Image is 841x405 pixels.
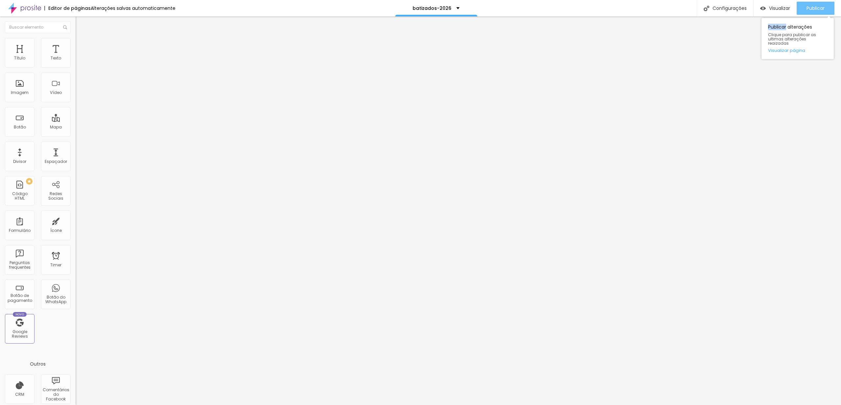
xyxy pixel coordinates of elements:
[760,6,766,11] img: view-1.svg
[50,90,62,95] div: Vídeo
[76,16,841,405] iframe: Editor
[91,6,175,11] div: Alterações salvas automaticamente
[7,293,33,303] div: Botão de pagamento
[63,25,67,29] img: Icone
[43,388,69,402] div: Comentários do Facebook
[50,228,62,233] div: Ícone
[50,263,61,267] div: Timer
[44,6,91,11] div: Editor de páginas
[5,21,71,33] input: Buscar elemento
[807,6,825,11] span: Publicar
[768,33,827,46] span: Clique para publicar as ultimas alterações reaizadas
[43,295,69,304] div: Botão do WhatsApp
[761,18,834,59] div: Publicar alterações
[51,56,61,60] div: Texto
[45,159,67,164] div: Espaçador
[15,392,24,397] div: CRM
[7,260,33,270] div: Perguntas frequentes
[9,228,31,233] div: Formulário
[754,2,797,15] button: Visualizar
[14,56,25,60] div: Título
[50,125,62,129] div: Mapa
[14,125,26,129] div: Botão
[769,6,790,11] span: Visualizar
[13,159,26,164] div: Divisor
[11,90,29,95] div: Imagem
[704,6,709,11] img: Icone
[7,191,33,201] div: Código HTML
[797,2,834,15] button: Publicar
[7,329,33,339] div: Google Reviews
[13,312,27,317] div: Novo
[413,6,451,11] p: batizados-2026
[43,191,69,201] div: Redes Sociais
[768,48,827,53] a: Visualizar página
